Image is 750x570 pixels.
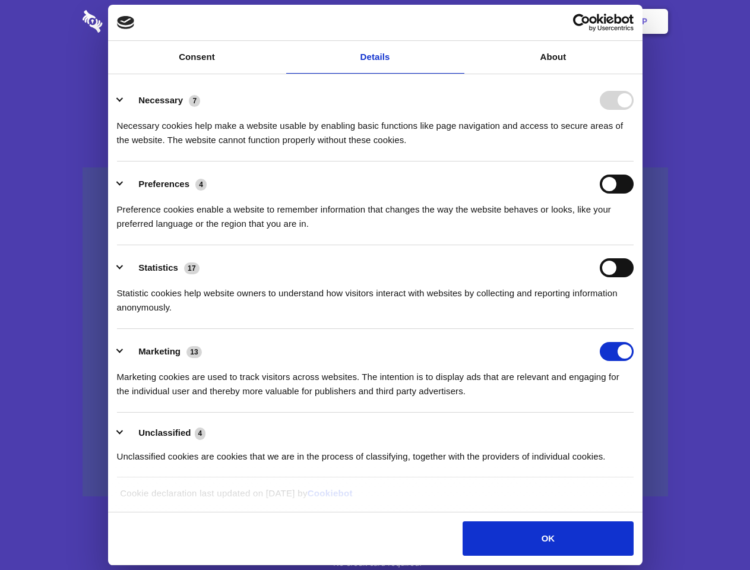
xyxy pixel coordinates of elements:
button: Necessary (7) [117,91,208,110]
iframe: Drift Widget Chat Controller [691,511,736,556]
button: Unclassified (4) [117,426,213,441]
span: 17 [184,262,200,274]
a: About [464,41,643,74]
a: Contact [482,3,536,40]
button: OK [463,521,633,556]
h4: Auto-redaction of sensitive data, encrypted data sharing and self-destructing private chats. Shar... [83,108,668,147]
div: Marketing cookies are used to track visitors across websites. The intention is to display ads tha... [117,361,634,398]
button: Preferences (4) [117,175,214,194]
div: Unclassified cookies are cookies that we are in the process of classifying, together with the pro... [117,441,634,464]
label: Necessary [138,95,183,105]
div: Necessary cookies help make a website usable by enabling basic functions like page navigation and... [117,110,634,147]
button: Marketing (13) [117,342,210,361]
span: 13 [186,346,202,358]
div: Cookie declaration last updated on [DATE] by [111,486,639,509]
label: Preferences [138,179,189,189]
a: Usercentrics Cookiebot - opens in a new window [530,14,634,31]
div: Preference cookies enable a website to remember information that changes the way the website beha... [117,194,634,231]
button: Statistics (17) [117,258,207,277]
label: Marketing [138,346,181,356]
span: 4 [195,427,206,439]
span: 4 [195,179,207,191]
div: Statistic cookies help website owners to understand how visitors interact with websites by collec... [117,277,634,315]
span: 7 [189,95,200,107]
h1: Eliminate Slack Data Loss. [83,53,668,96]
label: Statistics [138,262,178,273]
a: Consent [108,41,286,74]
a: Pricing [349,3,400,40]
a: Wistia video thumbnail [83,167,668,497]
a: Cookiebot [308,488,353,498]
img: logo-wordmark-white-trans-d4663122ce5f474addd5e946df7df03e33cb6a1c49d2221995e7729f52c070b2.svg [83,10,184,33]
a: Details [286,41,464,74]
img: logo [117,16,135,29]
a: Login [539,3,590,40]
